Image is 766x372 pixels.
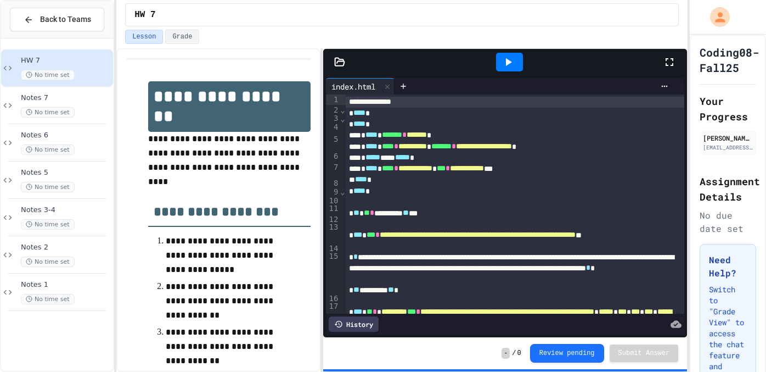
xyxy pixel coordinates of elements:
button: Review pending [530,344,604,363]
div: 3 [326,113,340,122]
span: HW 7 [134,8,155,21]
iframe: chat widget [675,280,755,327]
span: Fold line [340,106,345,114]
span: Notes 6 [21,131,111,140]
div: 1 [326,95,340,105]
div: 9 [326,187,340,196]
div: 2 [326,105,340,114]
span: No time set [21,257,75,267]
span: No time set [21,219,75,230]
div: History [329,317,379,332]
div: 7 [326,162,340,177]
div: 5 [326,134,340,151]
button: Grade [165,30,199,44]
div: 15 [326,251,340,293]
button: Back to Teams [10,8,104,31]
span: No time set [21,70,75,80]
button: Submit Answer [610,345,679,362]
span: HW 7 [21,56,111,65]
div: 12 [326,214,340,222]
div: 16 [326,293,340,301]
h1: Coding08-Fall25 [700,45,759,75]
h2: Your Progress [700,93,756,124]
div: My Account [699,4,733,30]
iframe: chat widget [720,328,755,361]
span: No time set [21,182,75,192]
span: / [512,349,516,358]
span: No time set [21,107,75,118]
h3: Need Help? [709,253,747,280]
div: 11 [326,203,340,215]
span: Back to Teams [40,14,91,25]
div: index.html [326,78,395,95]
button: Lesson [125,30,163,44]
div: 18 [326,312,340,319]
div: [PERSON_NAME] '29 [703,133,753,143]
span: Fold line [340,114,345,123]
span: Notes 3-4 [21,206,111,215]
div: 13 [326,222,340,243]
div: 14 [326,243,340,251]
span: No time set [21,294,75,304]
div: 17 [326,301,340,312]
div: No due date set [700,209,756,235]
span: 0 [517,349,521,358]
span: Submit Answer [618,349,670,358]
span: Notes 2 [21,243,111,252]
div: [EMAIL_ADDRESS][DOMAIN_NAME] [703,143,753,152]
div: 4 [326,122,340,134]
span: - [502,348,510,359]
span: Notes 1 [21,280,111,290]
div: 6 [326,151,340,162]
span: Notes 7 [21,93,111,103]
h2: Assignment Details [700,174,756,204]
div: 10 [326,196,340,203]
span: No time set [21,145,75,155]
div: index.html [326,81,381,92]
div: 8 [326,178,340,187]
span: Fold line [340,187,345,196]
span: Notes 5 [21,168,111,177]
